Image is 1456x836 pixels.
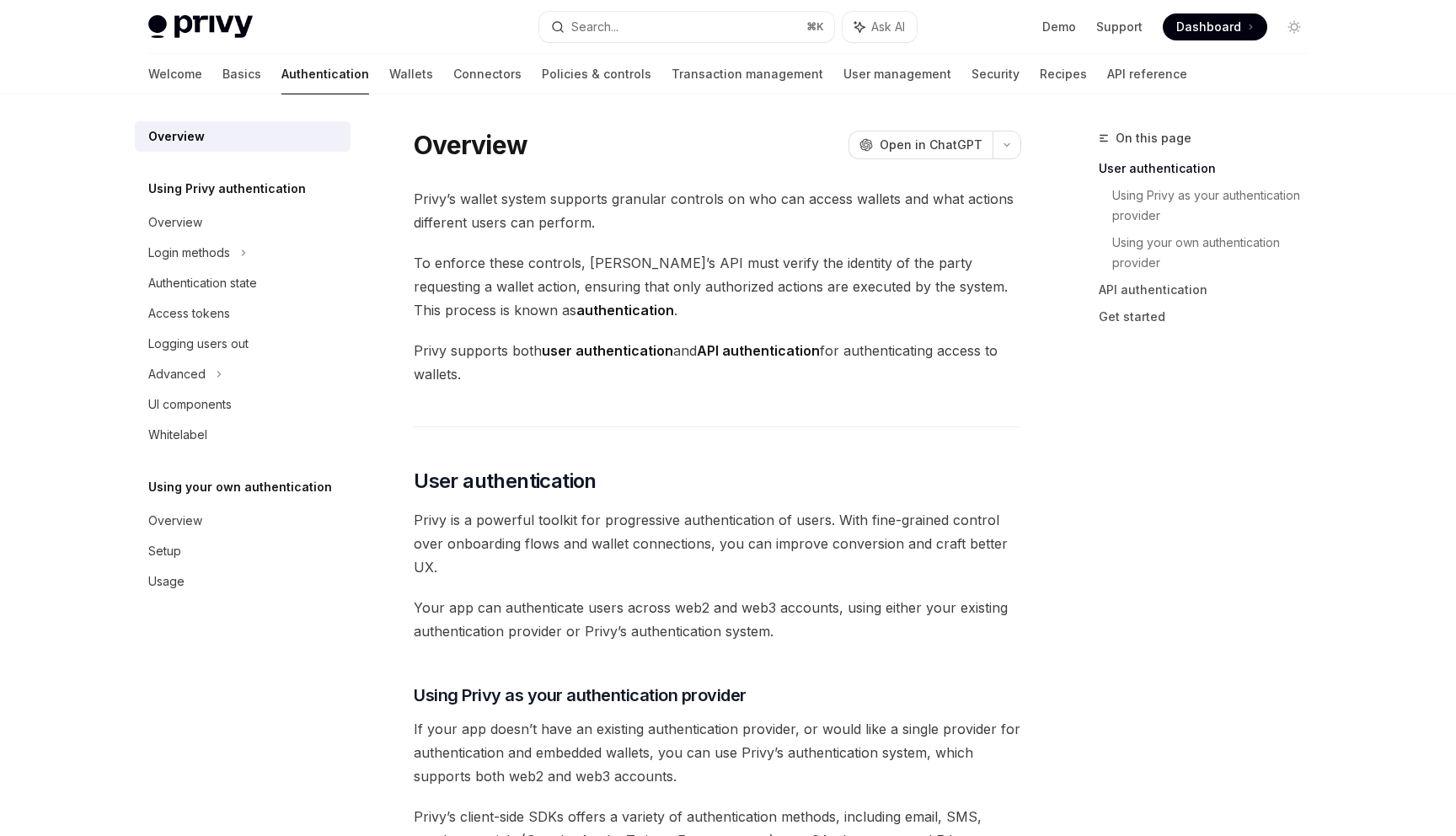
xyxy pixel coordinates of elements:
span: Open in ChatGPT [880,137,982,153]
a: API reference [1107,54,1187,94]
a: Policies & controls [542,54,651,94]
div: Logging users out [148,334,249,354]
a: Recipes [1040,54,1087,94]
span: On this page [1116,128,1191,148]
a: Authentication state [135,268,351,298]
h5: Using your own authentication [148,477,332,497]
a: Dashboard [1163,13,1267,40]
a: Wallets [389,54,433,94]
a: Usage [135,566,351,597]
a: UI components [135,389,351,420]
h5: Using Privy authentication [148,179,306,199]
span: Dashboard [1176,19,1241,35]
a: Overview [135,121,351,152]
a: Demo [1042,19,1076,35]
a: Logging users out [135,329,351,359]
strong: authentication [576,302,674,319]
a: Overview [135,506,351,536]
button: Open in ChatGPT [848,131,993,159]
img: light logo [148,15,253,39]
div: Login methods [148,243,230,263]
div: Search... [571,17,618,37]
a: Overview [135,207,351,238]
strong: user authentication [542,342,673,359]
h1: Overview [414,130,527,160]
a: Transaction management [672,54,823,94]
div: Setup [148,541,181,561]
div: Overview [148,126,205,147]
div: Whitelabel [148,425,207,445]
span: Ask AI [871,19,905,35]
a: User authentication [1099,155,1321,182]
span: User authentication [414,468,597,495]
span: Privy is a powerful toolkit for progressive authentication of users. With fine-grained control ov... [414,508,1021,579]
a: Authentication [281,54,369,94]
a: Connectors [453,54,522,94]
a: API authentication [1099,276,1321,303]
a: User management [843,54,951,94]
div: Authentication state [148,273,257,293]
a: Basics [222,54,261,94]
a: Using Privy as your authentication provider [1112,182,1321,229]
a: Using your own authentication provider [1112,229,1321,276]
div: UI components [148,394,232,415]
a: Access tokens [135,298,351,329]
a: Setup [135,536,351,566]
a: Whitelabel [135,420,351,450]
div: Usage [148,571,185,592]
span: To enforce these controls, [PERSON_NAME]’s API must verify the identity of the party requesting a... [414,251,1021,322]
span: ⌘ K [806,20,824,34]
strong: API authentication [697,342,820,359]
span: Privy supports both and for authenticating access to wallets. [414,339,1021,386]
div: Overview [148,511,202,531]
button: Search...⌘K [539,12,834,42]
button: Ask AI [843,12,917,42]
a: Welcome [148,54,202,94]
span: If your app doesn’t have an existing authentication provider, or would like a single provider for... [414,717,1021,788]
span: Your app can authenticate users across web2 and web3 accounts, using either your existing authent... [414,596,1021,643]
div: Access tokens [148,303,230,324]
div: Overview [148,212,202,233]
a: Support [1096,19,1143,35]
span: Using Privy as your authentication provider [414,683,747,707]
a: Security [972,54,1020,94]
div: Advanced [148,364,206,384]
button: Toggle dark mode [1281,13,1308,40]
a: Get started [1099,303,1321,330]
span: Privy’s wallet system supports granular controls on who can access wallets and what actions diffe... [414,187,1021,234]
